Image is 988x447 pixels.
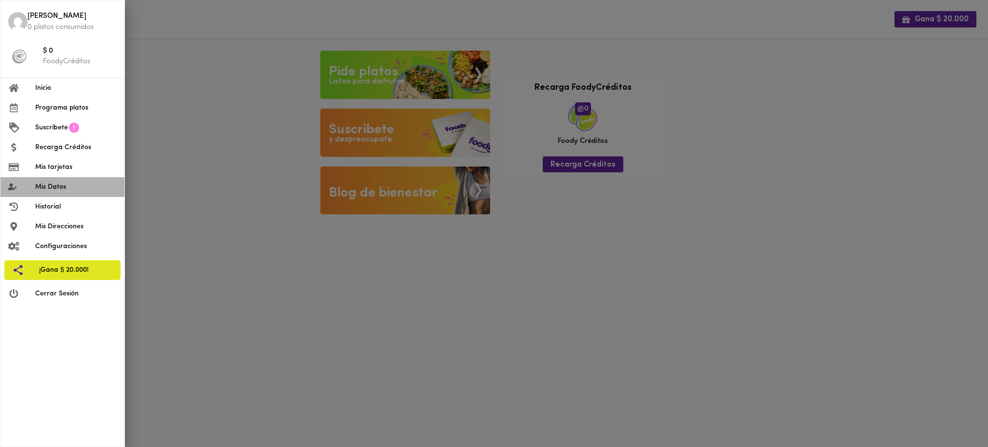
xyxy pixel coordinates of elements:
[27,22,117,32] p: 0 platos consumidos
[35,83,117,93] span: Inicio
[932,391,978,437] iframe: Messagebird Livechat Widget
[35,289,117,299] span: Cerrar Sesión
[43,56,117,67] p: FoodyCréditos
[35,123,68,133] span: Suscríbete
[35,162,117,172] span: Mis tarjetas
[43,46,117,57] span: $ 0
[35,142,117,153] span: Recarga Créditos
[35,182,117,192] span: Mis Datos
[35,202,117,212] span: Historial
[35,241,117,251] span: Configuraciones
[12,49,27,64] img: foody-creditos-black.png
[27,11,117,22] span: [PERSON_NAME]
[39,265,113,275] span: ¡Gana $ 20.000!
[35,222,117,232] span: Mis Direcciones
[35,103,117,113] span: Programa platos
